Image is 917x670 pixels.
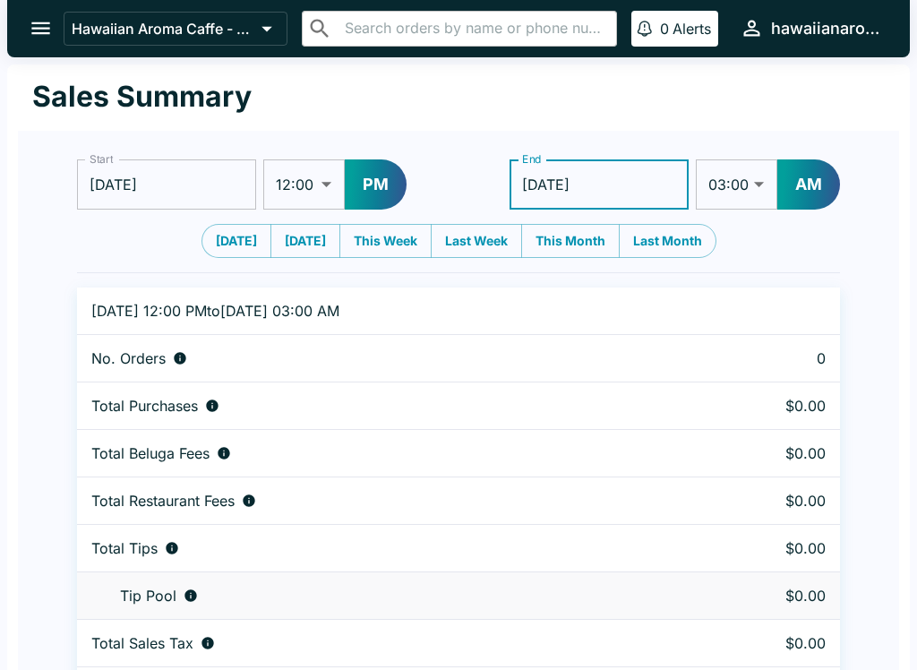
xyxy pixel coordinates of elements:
input: Choose date, selected date is Sep 30, 2025 [77,159,256,210]
p: Total Purchases [91,397,198,415]
p: Total Sales Tax [91,634,193,652]
p: Total Beluga Fees [91,444,210,462]
p: [DATE] 12:00 PM to [DATE] 03:00 AM [91,302,673,320]
p: Total Restaurant Fees [91,492,235,510]
button: AM [777,159,840,210]
button: [DATE] [201,224,271,258]
div: Number of orders placed [91,349,673,367]
div: hawaiianaromacaffe [771,18,881,39]
p: Hawaiian Aroma Caffe - Waikiki Beachcomber [72,20,254,38]
p: $0.00 [702,492,826,510]
p: $0.00 [702,444,826,462]
div: Sales tax paid by diners [91,634,673,652]
p: Tip Pool [120,587,176,605]
button: This Week [339,224,432,258]
div: Combined individual and pooled tips [91,539,673,557]
p: $0.00 [702,539,826,557]
input: Search orders by name or phone number [339,16,609,41]
div: Fees paid by diners to restaurant [91,492,673,510]
button: Hawaiian Aroma Caffe - Waikiki Beachcomber [64,12,287,46]
button: hawaiianaromacaffe [733,9,888,47]
p: 0 [660,20,669,38]
button: Last Week [431,224,522,258]
p: Alerts [673,20,711,38]
button: [DATE] [270,224,340,258]
button: This Month [521,224,620,258]
p: No. Orders [91,349,166,367]
label: Start [90,151,113,167]
p: $0.00 [702,587,826,605]
p: $0.00 [702,634,826,652]
p: 0 [702,349,826,367]
button: PM [345,159,407,210]
label: End [522,151,542,167]
button: Last Month [619,224,716,258]
h1: Sales Summary [32,79,252,115]
button: open drawer [18,5,64,51]
div: Tips unclaimed by a waiter [91,587,673,605]
p: $0.00 [702,397,826,415]
div: Aggregate order subtotals [91,397,673,415]
div: Fees paid by diners to Beluga [91,444,673,462]
input: Choose date, selected date is Sep 30, 2025 [510,159,689,210]
p: Total Tips [91,539,158,557]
